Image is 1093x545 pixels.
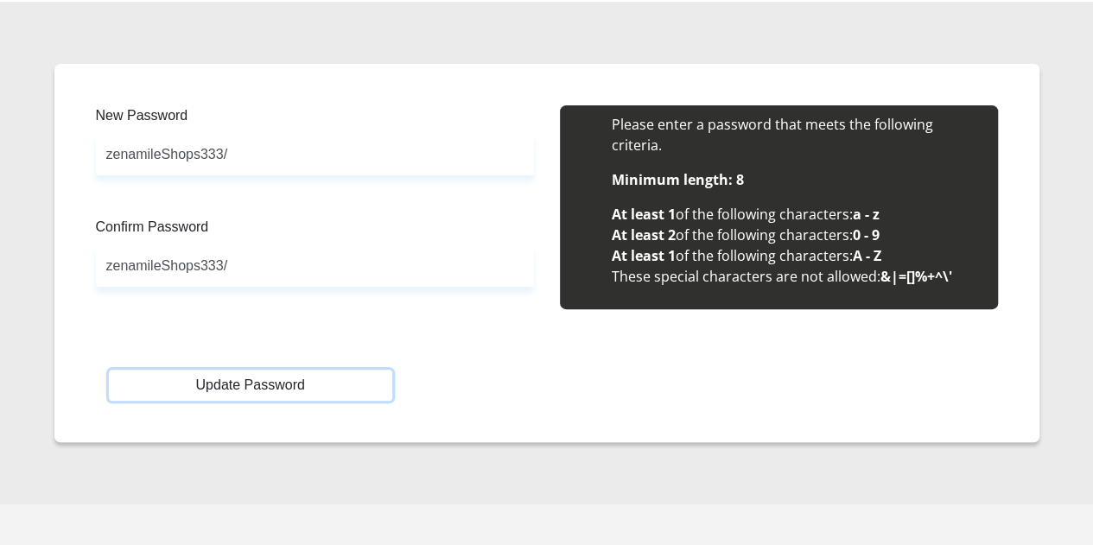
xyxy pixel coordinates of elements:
b: At least 2 [612,225,676,244]
li: of the following characters: [612,204,981,225]
input: Enter new Password [96,133,534,175]
b: At least 1 [612,205,676,224]
li: Please enter a password that meets the following criteria. [612,114,981,155]
li: These special characters are not allowed: [612,266,981,287]
b: a - z [853,205,880,224]
li: of the following characters: [612,245,981,266]
b: At least 1 [612,246,676,265]
b: Minimum length: 8 [612,170,744,189]
label: Confirm Password [96,217,534,244]
b: &|=[]%+^\' [880,267,952,286]
button: Update Password [109,370,392,401]
label: New Password [96,105,534,133]
li: of the following characters: [612,225,981,245]
b: 0 - 9 [853,225,880,244]
b: A - Z [853,246,881,265]
input: Confirm Password [96,244,534,287]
